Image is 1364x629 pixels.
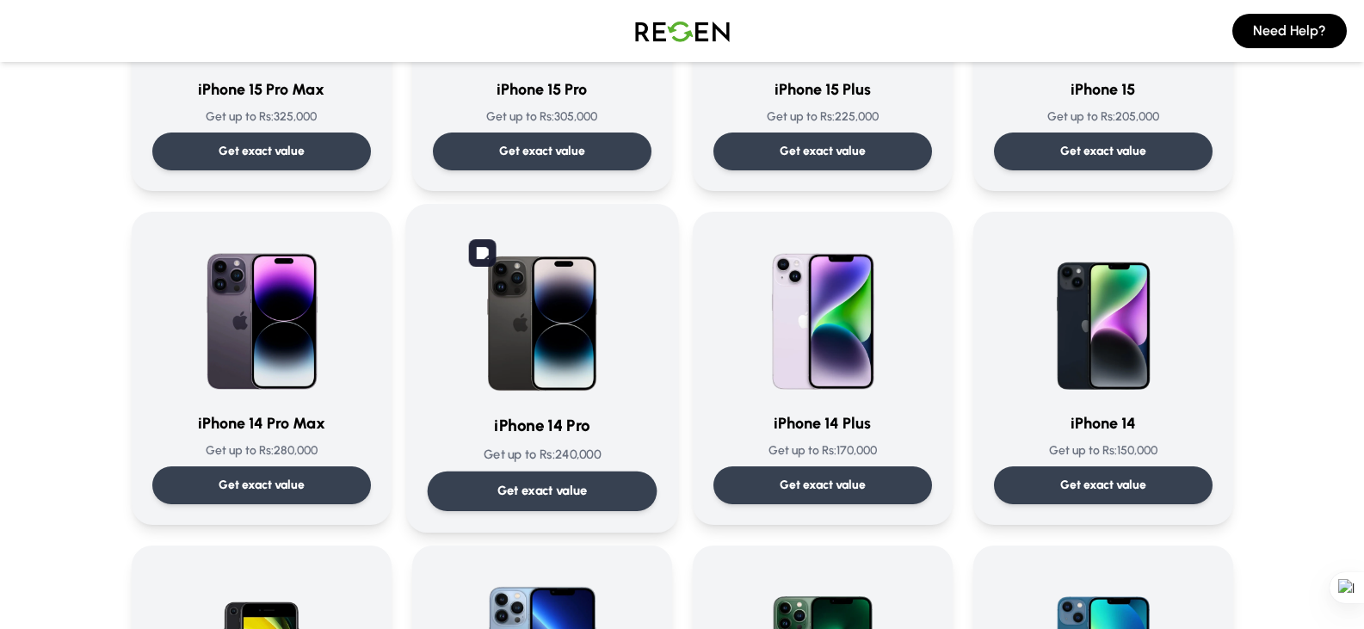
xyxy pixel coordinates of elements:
img: iPhone 14 Plus [740,232,905,398]
p: Get up to Rs: 225,000 [713,108,932,126]
p: Get up to Rs: 170,000 [713,442,932,459]
p: Get exact value [219,143,305,160]
p: Get up to Rs: 280,000 [152,442,371,459]
p: Get exact value [499,143,585,160]
p: Get exact value [1060,143,1146,160]
button: Need Help? [1232,14,1347,48]
p: Get exact value [497,482,587,500]
p: Get up to Rs: 240,000 [427,446,657,464]
h3: iPhone 14 [994,411,1213,435]
p: Get exact value [219,477,305,494]
img: iPhone 14 Pro Max [179,232,344,398]
p: Get exact value [780,143,866,160]
img: iPhone 14 [1021,232,1186,398]
p: Get up to Rs: 305,000 [433,108,651,126]
img: Logo [622,7,743,55]
p: Get up to Rs: 150,000 [994,442,1213,459]
h3: iPhone 15 Pro Max [152,77,371,102]
p: Get exact value [780,477,866,494]
h3: iPhone 15 Pro [433,77,651,102]
img: iPhone 14 Pro [455,225,629,399]
h3: iPhone 15 [994,77,1213,102]
h3: iPhone 14 Pro Max [152,411,371,435]
h3: iPhone 14 Plus [713,411,932,435]
h3: iPhone 14 Pro [427,414,657,439]
p: Get up to Rs: 205,000 [994,108,1213,126]
p: Get exact value [1060,477,1146,494]
p: Get up to Rs: 325,000 [152,108,371,126]
h3: iPhone 15 Plus [713,77,932,102]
